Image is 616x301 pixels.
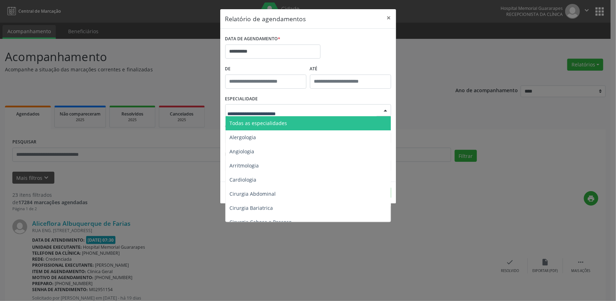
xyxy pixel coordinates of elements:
[230,219,292,225] span: Cirurgia Cabeça e Pescoço
[230,176,257,183] span: Cardiologia
[230,148,255,155] span: Angiologia
[230,162,259,169] span: Arritmologia
[230,205,273,211] span: Cirurgia Bariatrica
[225,64,306,75] label: De
[225,34,281,45] label: DATA DE AGENDAMENTO
[225,94,258,105] label: ESPECIALIDADE
[382,9,396,26] button: Close
[225,14,306,23] h5: Relatório de agendamentos
[230,134,256,141] span: Alergologia
[310,64,391,75] label: ATÉ
[230,190,276,197] span: Cirurgia Abdominal
[230,120,287,126] span: Todas as especialidades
